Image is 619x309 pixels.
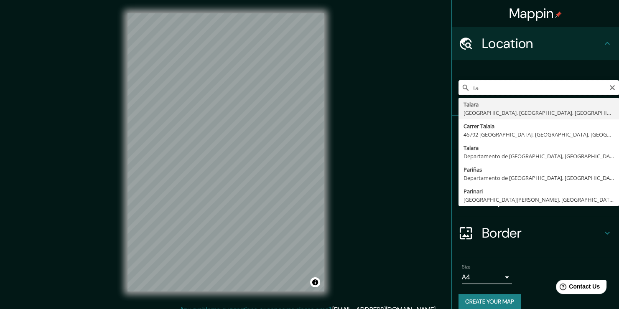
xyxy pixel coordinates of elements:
div: Talara [464,144,614,152]
div: Style [452,149,619,183]
div: Location [452,27,619,60]
div: [GEOGRAPHIC_DATA], [GEOGRAPHIC_DATA], [GEOGRAPHIC_DATA] [464,109,614,117]
div: Pins [452,116,619,149]
div: Departamento de [GEOGRAPHIC_DATA], [GEOGRAPHIC_DATA] [464,174,614,182]
img: pin-icon.png [555,11,562,18]
h4: Location [482,35,602,52]
div: A4 [462,271,512,284]
iframe: Help widget launcher [545,276,610,300]
div: Border [452,216,619,250]
div: Carrer Talaia [464,122,614,130]
canvas: Map [127,13,324,291]
h4: Layout [482,191,602,208]
div: Departamento de [GEOGRAPHIC_DATA], [GEOGRAPHIC_DATA] [464,152,614,160]
input: Pick your city or area [459,80,619,95]
div: Parinari [464,187,614,195]
h4: Mappin [509,5,562,22]
div: 46792 [GEOGRAPHIC_DATA], [GEOGRAPHIC_DATA], [GEOGRAPHIC_DATA] [464,130,614,139]
button: Toggle attribution [310,277,320,287]
div: Talara [464,100,614,109]
div: [GEOGRAPHIC_DATA][PERSON_NAME], [GEOGRAPHIC_DATA] [464,195,614,204]
h4: Border [482,225,602,241]
div: Pariñas [464,165,614,174]
button: Clear [609,83,616,91]
label: Size [462,263,471,271]
div: Layout [452,183,619,216]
